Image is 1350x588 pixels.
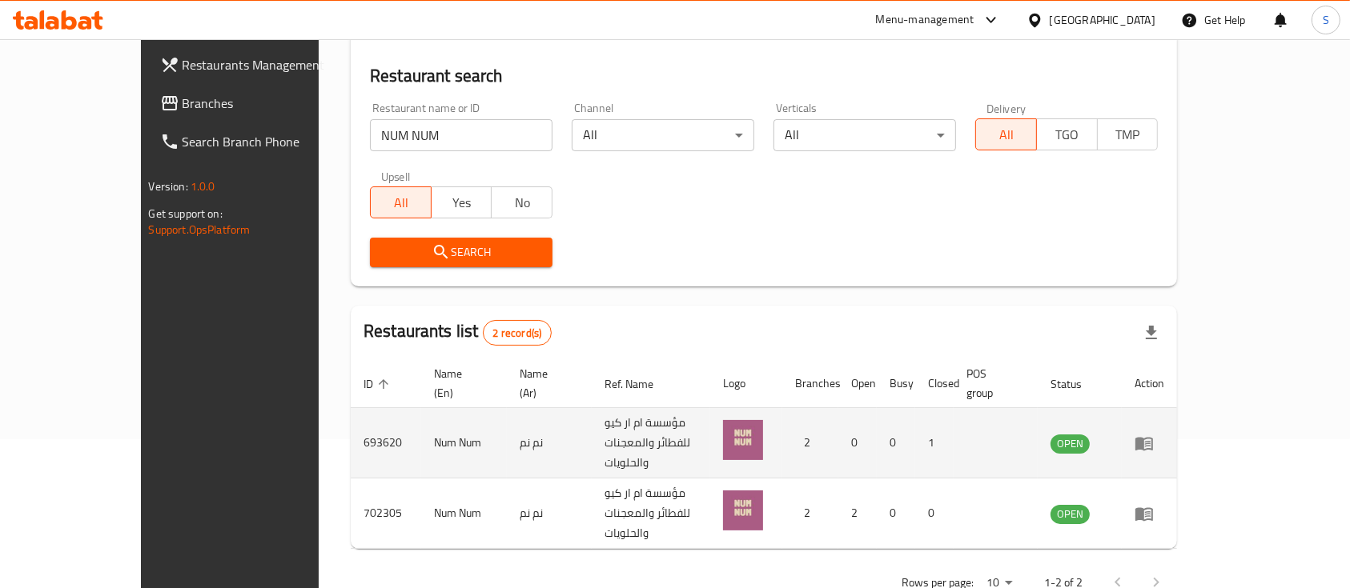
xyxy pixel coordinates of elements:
span: OPEN [1051,434,1090,453]
span: OPEN [1051,505,1090,523]
td: 2 [782,408,838,478]
th: Busy [877,359,915,408]
img: Num Num [723,420,763,460]
h2: Restaurants list [364,319,552,346]
a: Search Branch Phone [147,122,367,161]
table: enhanced table [351,359,1177,549]
label: Delivery [986,102,1027,114]
span: Branches [183,94,354,113]
span: ID [364,374,394,394]
button: TMP [1097,118,1159,150]
span: Restaurants Management [183,55,354,74]
span: 1.0.0 [191,176,215,197]
div: [GEOGRAPHIC_DATA] [1050,11,1155,29]
td: 0 [877,408,915,478]
td: Num Num [421,478,507,549]
td: مؤسسة ام ار كيو للفطائر والمعجنات والحلويات [592,478,710,549]
span: Ref. Name [605,374,674,394]
button: TGO [1036,118,1098,150]
td: 0 [877,478,915,549]
td: 2 [838,478,877,549]
button: All [975,118,1037,150]
div: Menu [1135,434,1164,453]
span: All [982,123,1031,146]
span: 2 record(s) [484,326,552,341]
td: 693620 [351,408,421,478]
input: Search for restaurant name or ID.. [370,119,552,151]
span: POS group [966,364,1019,402]
td: Num Num [421,408,507,478]
td: 702305 [351,478,421,549]
span: Get support on: [149,203,223,224]
div: OPEN [1051,434,1090,454]
th: Open [838,359,877,408]
span: S [1323,11,1329,29]
td: 0 [838,408,877,478]
label: Upsell [381,170,411,182]
span: TGO [1043,123,1091,146]
div: Menu [1135,504,1164,523]
span: Status [1051,374,1103,394]
button: Search [370,238,552,267]
td: 1 [915,408,954,478]
div: All [572,119,754,151]
th: Action [1122,359,1177,408]
div: Export file [1132,314,1171,352]
td: نم نم [507,408,592,478]
span: Name (Ar) [520,364,573,402]
a: Support.OpsPlatform [149,219,251,240]
span: No [498,191,546,214]
button: Yes [431,186,492,218]
th: Logo [710,359,782,408]
th: Closed [915,359,954,408]
div: Menu-management [876,10,974,30]
span: Yes [438,191,486,214]
span: Search Branch Phone [183,132,354,151]
span: Version: [149,176,188,197]
td: 0 [915,478,954,549]
span: Search [383,242,540,262]
h2: Restaurant search [370,64,1158,88]
th: Branches [782,359,838,408]
span: TMP [1104,123,1152,146]
span: All [377,191,425,214]
td: 2 [782,478,838,549]
img: Num Num [723,490,763,530]
td: مؤسسة ام ار كيو للفطائر والمعجنات والحلويات [592,408,710,478]
td: نم نم [507,478,592,549]
button: All [370,186,432,218]
a: Restaurants Management [147,46,367,84]
div: All [773,119,956,151]
a: Branches [147,84,367,122]
span: Name (En) [434,364,488,402]
button: No [491,186,552,218]
div: Total records count [483,320,552,346]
